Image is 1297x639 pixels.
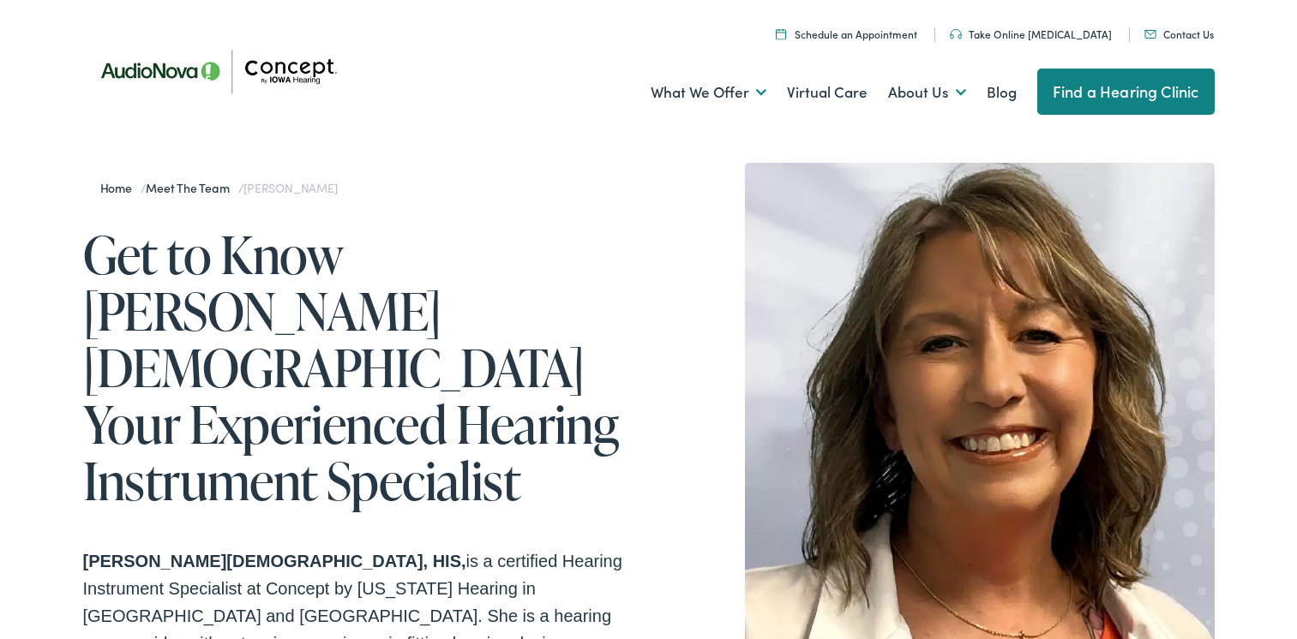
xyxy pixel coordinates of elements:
span: / / [100,179,338,196]
a: Schedule an Appointment [776,27,917,41]
h1: Get to Know [PERSON_NAME][DEMOGRAPHIC_DATA] Your Experienced Hearing Instrument Specialist [83,226,649,509]
img: A calendar icon to schedule an appointment at Concept by Iowa Hearing. [776,28,786,39]
a: Home [100,179,141,196]
a: What We Offer [651,61,766,124]
a: Contact Us [1144,27,1214,41]
span: [PERSON_NAME] [243,179,337,196]
a: About Us [888,61,966,124]
a: Take Online [MEDICAL_DATA] [950,27,1112,41]
a: Meet the Team [146,179,237,196]
img: utility icon [950,29,962,39]
a: Virtual Care [787,61,868,124]
a: Find a Hearing Clinic [1037,69,1215,115]
img: utility icon [1144,30,1156,39]
strong: [PERSON_NAME][DEMOGRAPHIC_DATA], HIS, [83,552,466,570]
a: Blog [987,61,1017,124]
